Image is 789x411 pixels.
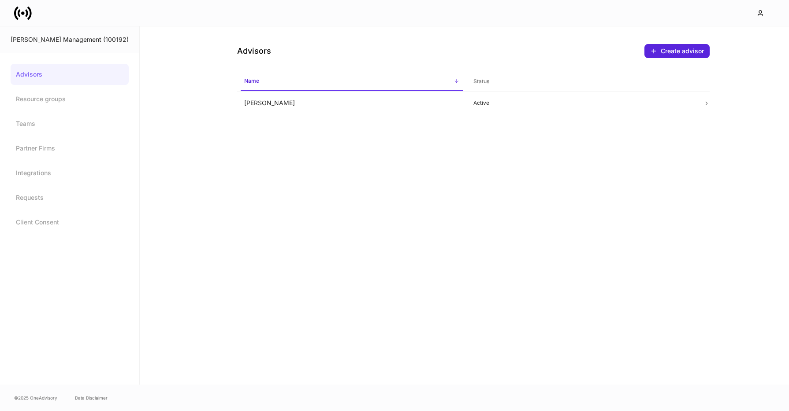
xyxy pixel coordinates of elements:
[14,394,57,401] span: © 2025 OneAdvisory
[470,73,692,91] span: Status
[644,44,710,58] button: Create advisor
[473,77,489,85] h6: Status
[244,77,259,85] h6: Name
[237,92,467,115] td: [PERSON_NAME]
[11,35,129,44] div: [PERSON_NAME] Management (100192)
[11,88,129,110] a: Resource groups
[11,212,129,233] a: Client Consent
[237,46,271,56] h4: Advisors
[11,64,129,85] a: Advisors
[11,187,129,208] a: Requests
[11,113,129,134] a: Teams
[650,48,704,55] div: Create advisor
[11,162,129,183] a: Integrations
[75,394,108,401] a: Data Disclaimer
[241,72,463,91] span: Name
[11,138,129,159] a: Partner Firms
[473,99,689,106] p: Active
